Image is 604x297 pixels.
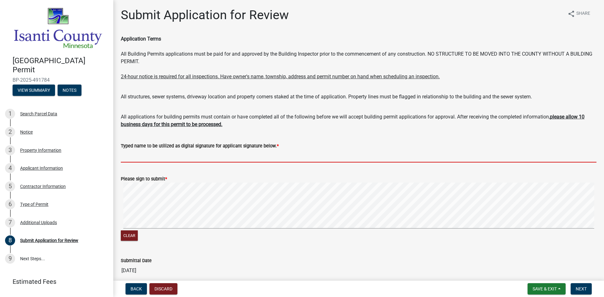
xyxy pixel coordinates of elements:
div: Applicant Information [20,166,63,170]
h1: Submit Application for Review [121,8,289,23]
div: 7 [5,217,15,228]
button: Clear [121,230,138,241]
div: 2 [5,127,15,137]
div: 6 [5,199,15,209]
wm-modal-confirm: Summary [13,88,55,93]
div: 9 [5,254,15,264]
a: Estimated Fees [5,275,103,288]
button: Notes [58,85,81,96]
div: 8 [5,235,15,245]
span: BP-2025-491784 [13,77,101,83]
u: 24-hour notice is required for all inspections. Have owner's name, township, address and permit n... [121,74,440,80]
button: Next [571,283,592,294]
div: Property Information [20,148,61,152]
button: shareShare [562,8,595,20]
div: 5 [5,181,15,191]
span: Back [131,286,142,291]
h4: [GEOGRAPHIC_DATA] Permit [13,56,108,74]
div: All structures, sewer systems, driveway location and property corners staked at the time of appli... [121,85,596,101]
img: Isanti County, Minnesota [13,7,103,50]
div: All applications for building permits must contain or have completed all of the following before ... [121,106,596,128]
wm-modal-confirm: Notes [58,88,81,93]
button: Discard [149,283,177,294]
button: View Summary [13,85,55,96]
div: Type of Permit [20,202,48,206]
div: 4 [5,163,15,173]
div: 1 [5,109,15,119]
button: Back [126,283,147,294]
button: Save & Exit [528,283,566,294]
span: Share [576,10,590,18]
span: Next [576,286,587,291]
div: Notice [20,130,33,134]
div: Submit Application for Review [20,238,78,243]
div: Search Parcel Data [20,112,57,116]
label: Submittal Date [121,259,152,263]
div: Additional Uploads [20,220,57,225]
label: Typed name to be utilized as digital signature for applicant signature below. [121,144,279,148]
span: Save & Exit [533,286,557,291]
div: Contractor Information [20,184,66,189]
div: 3 [5,145,15,155]
label: Please sign to submit [121,177,167,181]
b: Application Terms [121,36,161,42]
i: share [568,10,575,18]
div: All Building Permits applications must be paid for and approved by the Building Inspector prior t... [121,35,596,80]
